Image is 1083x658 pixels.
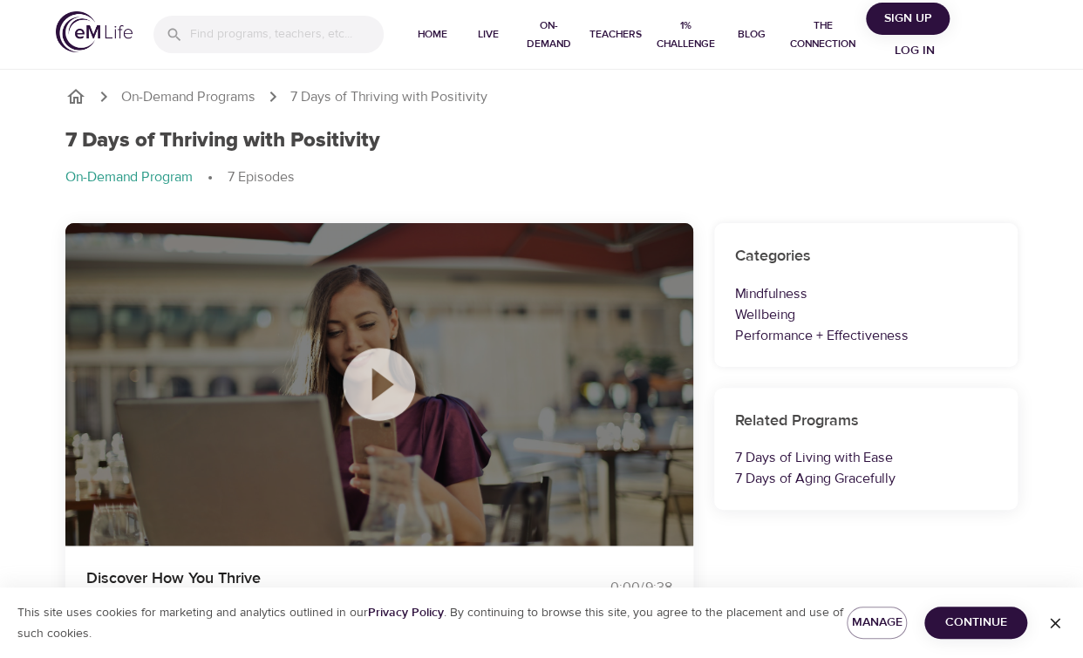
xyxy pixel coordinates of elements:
[861,612,893,634] span: Manage
[735,470,896,487] a: 7 Days of Aging Gracefully
[541,578,672,598] div: 0:00 / 9:38
[467,25,509,44] span: Live
[873,35,957,67] button: Log in
[65,86,1018,107] nav: breadcrumb
[228,167,295,187] p: 7 Episodes
[523,17,576,53] span: On-Demand
[735,409,997,434] h6: Related Programs
[65,128,380,153] h1: 7 Days of Thriving with Positivity
[866,3,950,35] button: Sign Up
[786,17,859,53] span: The Connection
[190,16,384,53] input: Find programs, teachers, etc...
[86,566,521,590] p: Discover How You Thrive
[735,283,997,304] p: Mindfulness
[873,8,943,30] span: Sign Up
[735,325,997,346] p: Performance + Effectiveness
[589,25,642,44] span: Teachers
[65,167,193,187] p: On-Demand Program
[938,612,1013,634] span: Continue
[65,167,1018,188] nav: breadcrumb
[290,87,487,107] p: 7 Days of Thriving with Positivity
[121,87,255,107] a: On-Demand Programs
[735,244,997,269] h6: Categories
[412,25,453,44] span: Home
[56,11,133,52] img: logo
[656,17,717,53] span: 1% Challenge
[880,40,950,62] span: Log in
[847,607,907,639] button: Manage
[368,605,444,621] a: Privacy Policy
[735,304,997,325] p: Wellbeing
[730,25,772,44] span: Blog
[735,449,893,466] a: 7 Days of Living with Ease
[924,607,1027,639] button: Continue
